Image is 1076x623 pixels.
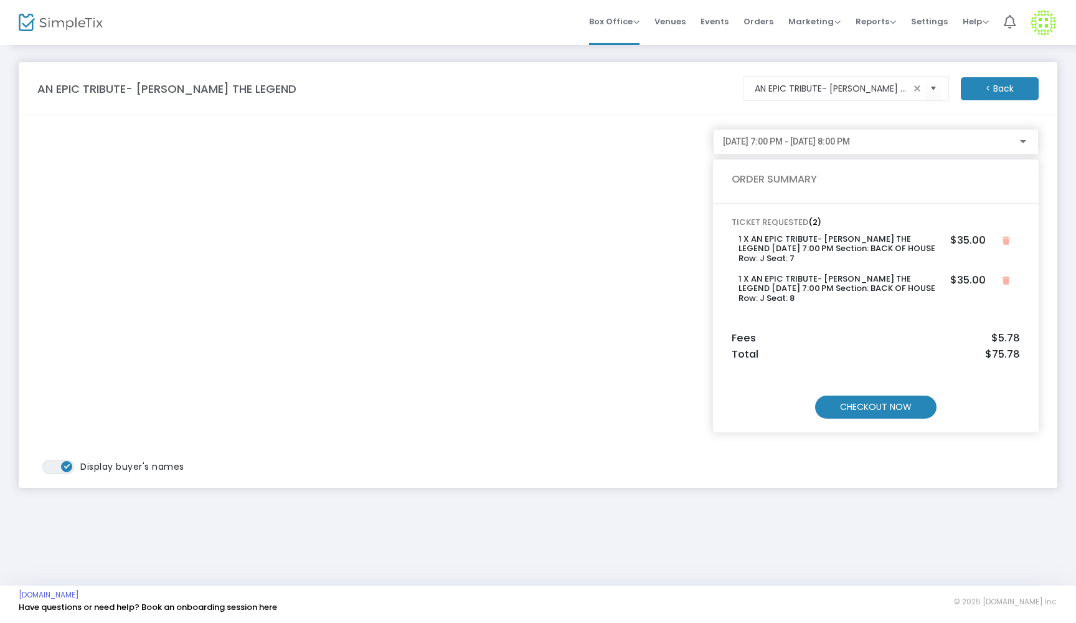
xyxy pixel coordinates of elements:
[985,348,1020,361] span: $75.78
[37,129,701,460] iframe: seating chart
[64,463,70,469] span: ON
[37,80,296,97] m-panel-title: AN EPIC TRIBUTE- [PERSON_NAME] THE LEGEND
[963,16,989,27] span: Help
[701,6,729,37] span: Events
[80,460,184,473] span: Display buyer's names
[739,274,937,303] h6: 1 X AN EPIC TRIBUTE- [PERSON_NAME] THE LEGEND [DATE] 7:00 PM Section: BACK OF HOUSE Row: J Seat: 8
[755,82,910,95] input: Select an event
[815,396,937,419] m-button: CHECKOUT NOW
[732,173,1020,186] h5: ORDER SUMMARY
[954,597,1057,607] span: © 2025 [DOMAIN_NAME] Inc.
[723,136,850,146] span: [DATE] 7:00 PM - [DATE] 8:00 PM
[732,332,1020,345] h5: Fees
[654,6,686,37] span: Venues
[19,590,79,600] a: [DOMAIN_NAME]
[739,234,937,264] h6: 1 X AN EPIC TRIBUTE- [PERSON_NAME] THE LEGEND [DATE] 7:00 PM Section: BACK OF HOUSE Row: J Seat: 7
[910,81,925,96] span: clear
[732,217,1020,227] h6: TICKET REQUESTED
[19,601,277,613] a: Have questions or need help? Book an onboarding session here
[991,332,1020,345] span: $5.78
[808,216,821,228] span: (2)
[788,16,841,27] span: Marketing
[589,16,639,27] span: Box Office
[999,274,1013,288] button: Close
[961,77,1039,100] m-button: < Back
[732,348,1020,361] h5: Total
[950,274,986,287] h5: $35.00
[911,6,948,37] span: Settings
[856,16,896,27] span: Reports
[999,234,1013,248] button: Close
[925,76,942,102] button: Select
[950,234,986,247] h5: $35.00
[743,6,773,37] span: Orders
